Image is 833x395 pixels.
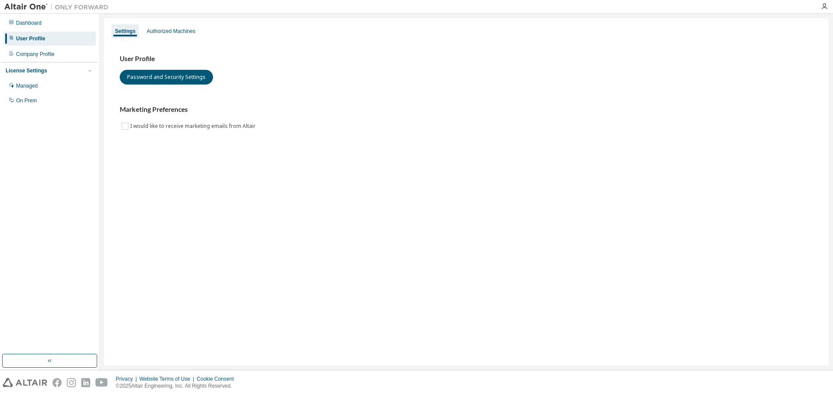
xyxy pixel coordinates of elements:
div: Settings [115,28,135,35]
div: Authorized Machines [147,28,195,35]
div: Website Terms of Use [139,375,197,382]
p: © 2025 Altair Engineering, Inc. All Rights Reserved. [116,382,239,390]
div: Company Profile [16,51,55,58]
h3: User Profile [120,55,813,63]
label: I would like to receive marketing emails from Altair [130,121,257,131]
img: instagram.svg [67,378,76,387]
h3: Marketing Preferences [120,105,813,114]
img: youtube.svg [95,378,108,387]
div: License Settings [6,67,47,74]
img: altair_logo.svg [3,378,47,387]
button: Password and Security Settings [120,70,213,85]
div: Managed [16,82,38,89]
img: facebook.svg [52,378,62,387]
div: Cookie Consent [197,375,239,382]
img: linkedin.svg [81,378,90,387]
div: User Profile [16,35,45,42]
div: On Prem [16,97,37,104]
div: Dashboard [16,20,42,26]
img: Altair One [4,3,113,11]
div: Privacy [116,375,139,382]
